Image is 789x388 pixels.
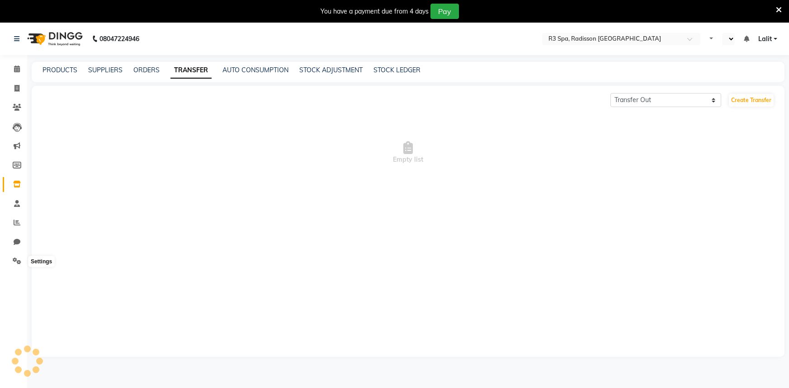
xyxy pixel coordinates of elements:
a: Create Transfer [729,94,774,107]
a: SUPPLIERS [88,66,123,74]
span: Empty list [35,108,781,198]
a: TRANSFER [170,62,212,79]
div: Settings [28,256,54,267]
a: ORDERS [133,66,160,74]
a: STOCK LEDGER [373,66,420,74]
img: logo [23,26,85,51]
b: 08047224946 [99,26,139,51]
div: You have a payment due from 4 days [321,7,429,16]
span: Lalit [758,34,772,44]
a: AUTO CONSUMPTION [222,66,288,74]
a: STOCK ADJUSTMENT [299,66,363,74]
button: Pay [430,4,459,19]
a: PRODUCTS [43,66,77,74]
